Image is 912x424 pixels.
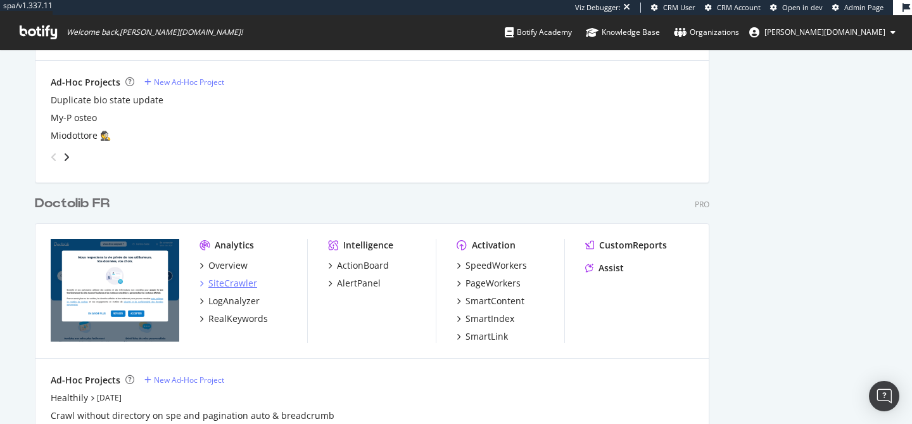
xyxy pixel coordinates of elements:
div: Botify Academy [505,26,572,39]
span: Open in dev [782,3,823,12]
span: Welcome back, [PERSON_NAME][DOMAIN_NAME] ! [66,27,243,37]
div: SpeedWorkers [465,259,527,272]
div: LogAnalyzer [208,295,260,307]
a: AlertPanel [328,277,381,290]
a: LogAnalyzer [199,295,260,307]
a: New Ad-Hoc Project [144,77,224,87]
div: ActionBoard [337,259,389,272]
div: Ad-Hoc Projects [51,374,120,387]
a: Miodottore 🕵️ [51,129,111,142]
span: Admin Page [844,3,883,12]
div: New Ad-Hoc Project [154,375,224,385]
a: CRM Account [705,3,761,13]
div: SmartContent [465,295,524,307]
div: SmartLink [465,330,508,343]
div: SmartIndex [465,312,514,325]
div: CustomReports [599,239,667,252]
span: jenny.ren [764,27,885,37]
a: SiteCrawler [199,277,257,290]
div: Activation [472,239,516,252]
div: Doctolib FR [35,195,110,213]
a: CRM User [651,3,695,13]
div: Viz Debugger: [575,3,621,13]
a: Knowledge Base [586,15,660,49]
a: Crawl without directory on spe and pagination auto & breadcrumb [51,409,334,422]
div: Knowledge Base [586,26,660,39]
a: SmartContent [457,295,524,307]
a: New Ad-Hoc Project [144,375,224,385]
a: ActionBoard [328,259,389,272]
div: Intelligence [343,239,393,252]
a: CustomReports [585,239,667,252]
a: SpeedWorkers [457,259,527,272]
div: angle-left [46,147,62,167]
div: Analytics [215,239,254,252]
div: AlertPanel [337,277,381,290]
img: doctolib.fr [51,239,179,342]
a: SmartLink [457,330,508,343]
div: New Ad-Hoc Project [154,77,224,87]
button: [PERSON_NAME][DOMAIN_NAME] [739,22,906,42]
div: Open Intercom Messenger [869,381,899,411]
div: angle-right [62,151,71,164]
a: Organizations [674,15,739,49]
div: Ad-Hoc Projects [51,76,120,89]
div: Organizations [674,26,739,39]
div: Overview [208,259,248,272]
a: Healthily [51,392,88,404]
div: RealKeywords [208,312,268,325]
div: PageWorkers [465,277,521,290]
a: Duplicate bio state update [51,94,163,106]
div: Pro [695,199,709,210]
a: SmartIndex [457,312,514,325]
a: Overview [199,259,248,272]
div: SiteCrawler [208,277,257,290]
a: My-P osteo [51,112,97,124]
a: Open in dev [770,3,823,13]
a: Assist [585,262,624,274]
a: Doctolib FR [35,195,115,213]
div: Assist [598,262,624,274]
a: Botify Academy [505,15,572,49]
span: CRM Account [717,3,761,12]
a: RealKeywords [199,312,268,325]
span: CRM User [663,3,695,12]
a: [DATE] [97,392,122,403]
a: Admin Page [832,3,883,13]
a: PageWorkers [457,277,521,290]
